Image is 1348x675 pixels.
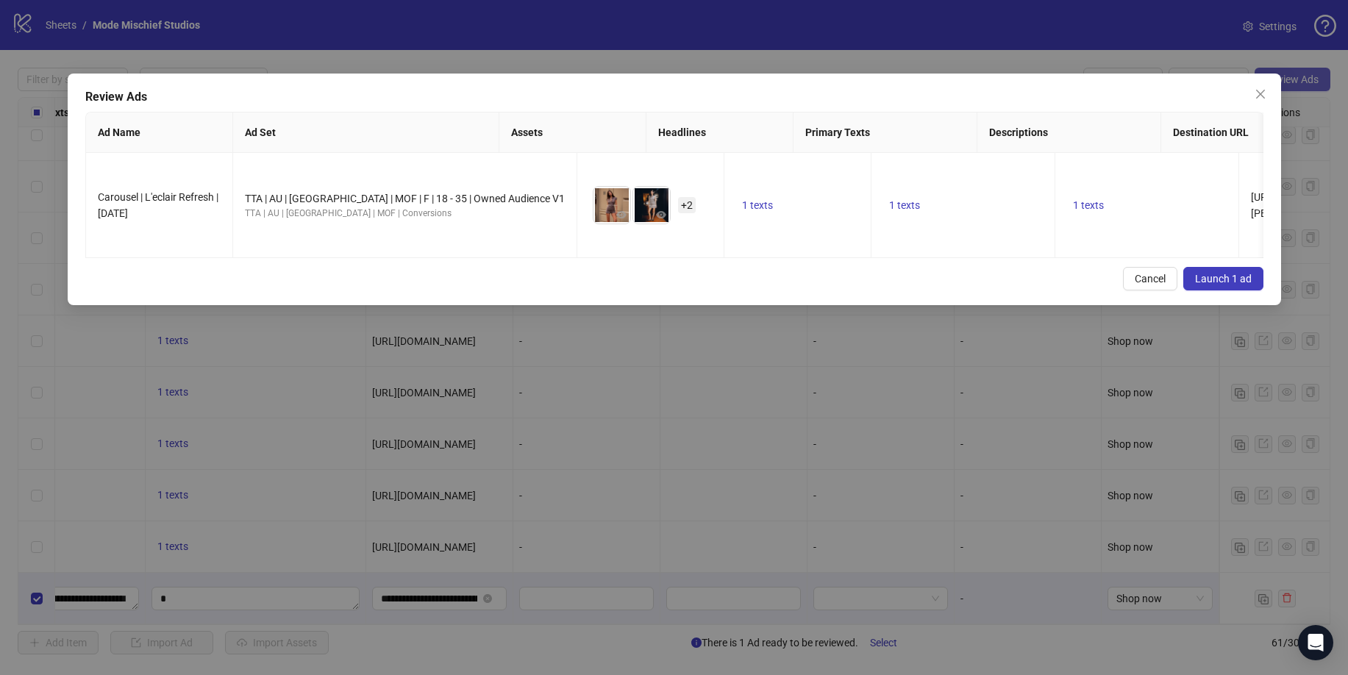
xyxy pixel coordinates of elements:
button: 1 texts [1067,196,1110,214]
button: 1 texts [883,196,926,214]
button: Preview [613,206,630,224]
img: Asset 1 [593,187,630,224]
th: Assets [499,113,646,153]
img: Asset 2 [633,187,670,224]
th: Primary Texts [793,113,977,153]
button: Launch 1 ad [1183,267,1263,290]
div: Open Intercom Messenger [1298,625,1333,660]
span: 1 texts [889,199,920,211]
th: Ad Name [86,113,233,153]
span: Cancel [1134,273,1165,285]
button: Close [1248,82,1272,106]
button: Cancel [1122,267,1177,290]
div: TTA | AU | [GEOGRAPHIC_DATA] | MOF | F | 18 - 35 | Owned Audience V1 [245,190,565,207]
span: Launch 1 ad [1194,273,1251,285]
span: Carousel | L'eclair Refresh | [DATE] [98,191,218,219]
button: 1 texts [736,196,779,214]
th: Descriptions [977,113,1160,153]
span: close [1254,88,1266,100]
span: eye [616,210,627,220]
div: Review Ads [85,88,1263,106]
th: Headlines [646,113,793,153]
div: TTA | AU | [GEOGRAPHIC_DATA] | MOF | Conversions [245,207,565,221]
span: 1 texts [742,199,773,211]
button: Preview [652,206,670,224]
span: + 2 [678,197,696,213]
span: eye [656,210,666,220]
th: Ad Set [233,113,499,153]
span: 1 texts [1073,199,1104,211]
